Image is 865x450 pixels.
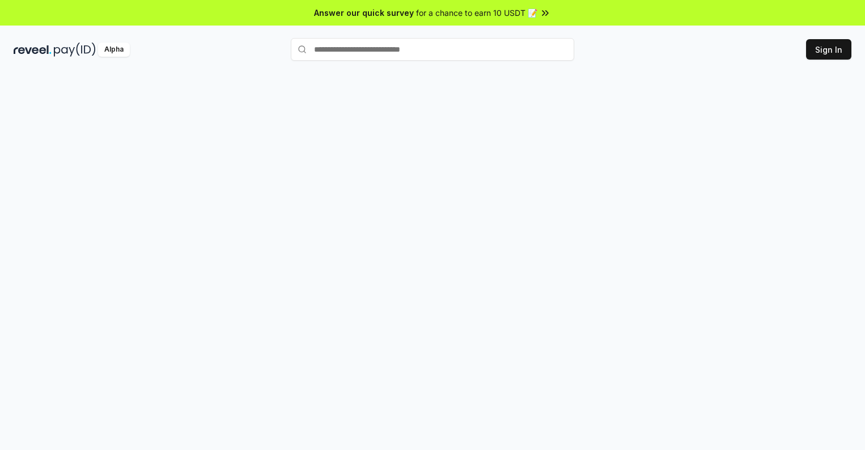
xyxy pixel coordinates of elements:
[806,39,851,60] button: Sign In
[416,7,537,19] span: for a chance to earn 10 USDT 📝
[54,43,96,57] img: pay_id
[314,7,414,19] span: Answer our quick survey
[98,43,130,57] div: Alpha
[14,43,52,57] img: reveel_dark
